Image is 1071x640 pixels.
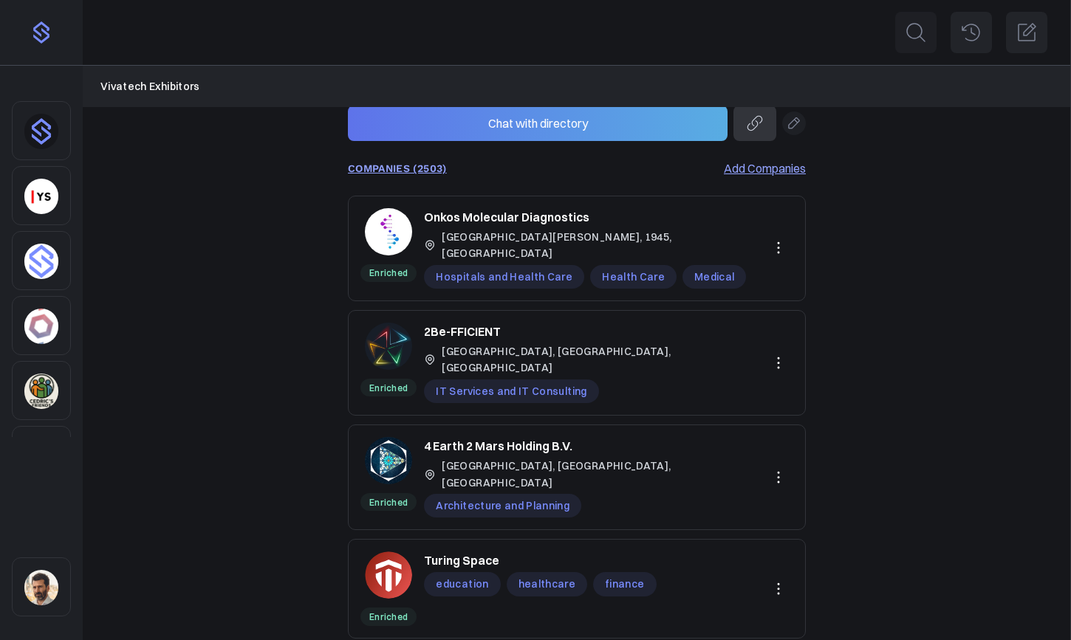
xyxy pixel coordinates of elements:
[424,379,598,403] span: IT Services and IT Consulting
[724,159,806,177] a: Add Companies
[365,208,412,255] img: onkos.com.br
[507,572,588,596] span: healthcare
[348,162,447,174] a: COMPANIES (2503)
[424,572,500,596] span: education
[24,309,58,344] img: 4hc3xb4og75h35779zhp6duy5ffo
[424,265,584,289] span: Hospitals and Health Care
[442,229,758,262] span: [GEOGRAPHIC_DATA][PERSON_NAME], 1945,[GEOGRAPHIC_DATA]
[360,493,417,511] p: Enriched
[24,374,58,409] img: 3pj2efuqyeig3cua8agrd6atck9r
[24,570,58,605] img: sqr4epb0z8e5jm577i6jxqftq3ng
[424,323,501,340] a: 2Be-FFICIENT
[424,551,499,569] a: Turing Space
[365,323,412,370] img: 2befficient.fr
[593,572,656,596] span: finance
[348,106,728,141] button: Chat with directory
[442,458,758,491] span: [GEOGRAPHIC_DATA], [GEOGRAPHIC_DATA], [GEOGRAPHIC_DATA]
[360,379,417,396] p: Enriched
[365,551,412,599] img: turingcerts.com
[360,608,417,625] p: Enriched
[30,21,53,44] img: purple-logo-f4f985042447f6d3a21d9d2f6d8e0030207d587b440d52f708815e5968048218.png
[424,437,572,455] a: 4 Earth 2 Mars Holding B.V.
[682,265,746,289] span: Medical
[590,265,677,289] span: Health Care
[360,264,417,282] p: Enriched
[24,114,58,149] img: dhnou9yomun9587rl8johsq6w6vr
[24,179,58,214] img: yorkseed.co
[442,343,758,376] span: [GEOGRAPHIC_DATA], [GEOGRAPHIC_DATA], [GEOGRAPHIC_DATA]
[100,78,1053,94] nav: Breadcrumb
[365,437,412,484] img: 4earth2mars.com
[424,208,589,226] a: Onkos Molecular Diagnostics
[24,244,58,279] img: 4sptar4mobdn0q43dsu7jy32kx6j
[100,78,200,94] a: Vivatech Exhibitors
[424,494,581,517] span: Architecture and Planning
